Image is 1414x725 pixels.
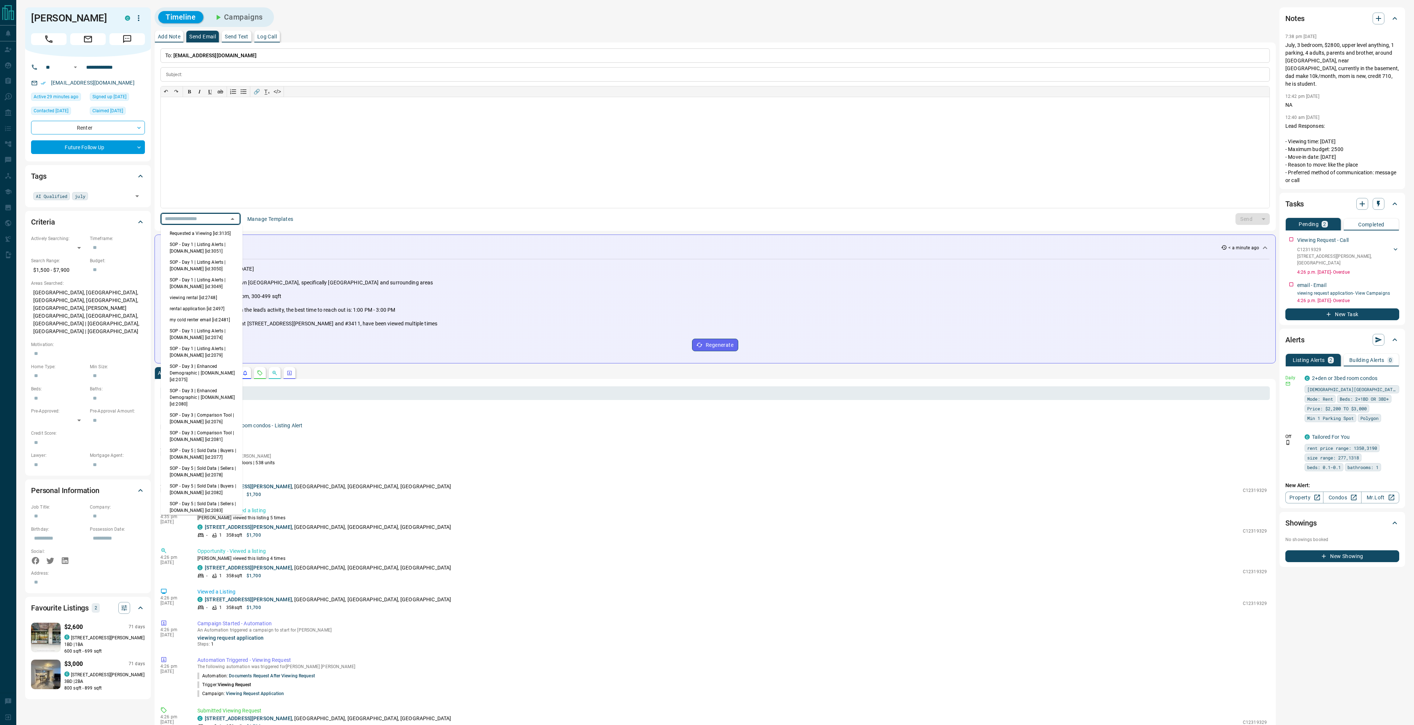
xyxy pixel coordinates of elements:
p: C12319329 [1243,568,1267,575]
p: Submitted Viewing Request [197,707,1267,715]
p: 358 sqft [226,532,242,538]
p: 3 BD | 2 BA [64,678,145,685]
p: Trigger: [197,681,251,688]
span: Beds: 2+1BD OR 3BD+ [1340,395,1389,403]
p: Automation Triggered - Viewing Request [197,656,1267,664]
li: SOP - Day 1 | Listing Alerts | [DOMAIN_NAME] [id:3049] [161,274,243,292]
h2: Showings [1285,517,1317,529]
h2: Notes [1285,13,1305,24]
li: SOP - Day 5 | Sold Data | Buyers | [DOMAIN_NAME] [id:2082] [161,481,243,498]
svg: Requests [257,370,263,376]
p: NA [1285,101,1399,109]
p: Home Type: [31,363,86,370]
p: 12:42 pm [DATE] [1285,94,1319,99]
div: Criteria [31,213,145,231]
p: [PERSON_NAME] viewed this listing 4 times [197,555,1267,562]
span: Viewing Request [218,682,251,687]
li: Requested a Viewing [id:3135] [161,228,243,239]
svg: Email Verified [41,81,46,86]
button: Manage Templates [243,213,298,225]
button: 𝐔 [205,86,215,97]
p: $1,500 - $7,900 [31,264,86,276]
p: Possession Date: [90,526,145,533]
a: 2+den or 3bed room condos [1312,375,1377,381]
p: 800 sqft - 899 sqft [64,685,145,691]
p: [DATE] [160,560,186,565]
div: condos.ca [1305,434,1310,440]
p: Opportunity - Viewed a listing [197,507,1267,514]
p: 4:39 pm [160,446,186,451]
p: 12:40 am [DATE] [1285,115,1319,120]
p: $1,700 [247,491,261,498]
p: Timeframe: [90,235,145,242]
a: Mr.Loft [1361,492,1399,503]
p: Motivation: [31,341,145,348]
button: Close [227,214,238,224]
button: Timeline [158,11,203,23]
p: Daily [1285,375,1300,381]
div: split button [1235,213,1270,225]
li: SOP - Day 5 | Sold Data | Sellers | [DOMAIN_NAME] [id:2083] [161,498,243,516]
a: [STREET_ADDRESS][PERSON_NAME] [205,483,292,489]
button: Regenerate [692,339,738,351]
p: Actively Searching: [31,235,86,242]
p: Automation: [197,673,315,679]
img: Favourited listing [26,660,65,689]
p: , [GEOGRAPHIC_DATA], [GEOGRAPHIC_DATA], [GEOGRAPHIC_DATA] [205,715,451,722]
button: ↶ [161,86,171,97]
span: size range: 277,1318 [1307,454,1359,461]
div: condos.ca [197,597,203,602]
button: Open [132,191,142,201]
li: rental application [id:2497] [161,303,243,314]
p: Downtown [GEOGRAPHIC_DATA], specifically [GEOGRAPHIC_DATA] and surrounding areas [221,279,433,287]
button: 🔗 [251,86,262,97]
h1: [PERSON_NAME] [31,12,114,24]
button: ↷ [171,86,182,97]
p: [STREET_ADDRESS][PERSON_NAME] [71,635,145,641]
p: [DATE] [160,451,186,456]
span: Signed up [DATE] [92,93,126,100]
button: New Task [1285,308,1399,320]
button: 𝑰 [194,86,205,97]
a: [STREET_ADDRESS][PERSON_NAME] [205,565,292,571]
div: Future Follow Up [31,140,145,154]
span: Email [70,33,106,45]
a: documents request after viewing request [229,673,315,678]
a: [EMAIL_ADDRESS][DOMAIN_NAME] [51,80,135,86]
p: $2,600 [64,623,83,632]
p: Lead Responses: - Viewing time: [DATE] - Maximum budget: 2500 - Move-in date: [DATE] - Reason to ... [1285,122,1399,184]
p: [GEOGRAPHIC_DATA], [GEOGRAPHIC_DATA], [GEOGRAPHIC_DATA], [GEOGRAPHIC_DATA], [GEOGRAPHIC_DATA], [P... [31,287,145,338]
p: Search Range: [31,257,86,264]
span: Claimed [DATE] [92,107,123,114]
p: Listings at [STREET_ADDRESS][PERSON_NAME] and #3411, have been viewed multiple times [221,320,437,328]
p: , [GEOGRAPHIC_DATA], [GEOGRAPHIC_DATA], [GEOGRAPHIC_DATA] [205,564,451,572]
div: Favourite Listings2 [31,599,145,617]
span: [DEMOGRAPHIC_DATA][GEOGRAPHIC_DATA] [1307,386,1397,393]
span: Polygon [1360,414,1379,422]
p: Send Email [189,34,216,39]
p: 71 days [129,624,145,630]
p: 358 sqft [226,604,242,611]
a: Favourited listing$2,60071 dayscondos.ca[STREET_ADDRESS][PERSON_NAME]1BD |1BA600 sqft - 699 sqft [31,621,145,654]
li: SOP - Day 3 | Comparison Tool | [DOMAIN_NAME] [id:2076] [161,410,243,427]
p: [STREET_ADDRESS][PERSON_NAME] , [GEOGRAPHIC_DATA] [1297,253,1392,266]
li: SOP - Day 1 | Listing Alerts | [DOMAIN_NAME] [id:3050] [161,257,243,274]
p: [DATE] [160,719,186,725]
p: Areas Searched: [31,280,145,287]
p: Viewed a Listing [197,475,1267,483]
li: viewing rental [id:2748] [161,292,243,303]
p: email - Email [1297,281,1326,289]
span: Message [109,33,145,45]
button: 𝐁 [184,86,194,97]
p: Lawyer: [31,452,86,459]
p: , [GEOGRAPHIC_DATA], [GEOGRAPHIC_DATA], [GEOGRAPHIC_DATA] [205,483,451,490]
div: Tasks [1285,195,1399,213]
a: [STREET_ADDRESS][PERSON_NAME] [205,524,292,530]
p: Viewed a Building [197,438,1267,446]
p: 1 BD | 1 BA [64,641,145,648]
p: - [206,572,207,579]
p: Birthday: [31,526,86,533]
span: Contacted [DATE] [34,107,68,114]
a: viewing request application- View Campaigns [1297,291,1390,296]
p: , [GEOGRAPHIC_DATA], [GEOGRAPHIC_DATA], [GEOGRAPHIC_DATA] [205,523,451,531]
